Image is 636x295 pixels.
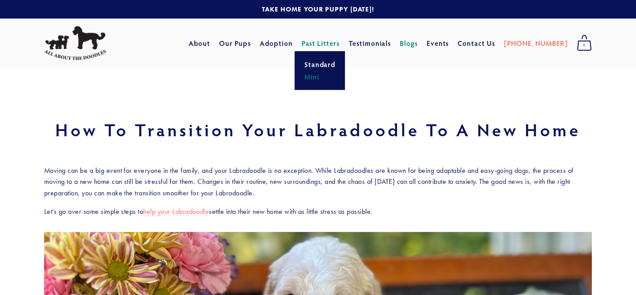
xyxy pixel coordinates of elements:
p: Moving can be a big event for everyone in the family, and your Labradoodle is no exception. While... [44,165,592,199]
a: Blogs [400,35,418,51]
a: Mini [302,71,338,83]
a: About [189,35,210,51]
a: [PHONE_NUMBER] [504,35,568,51]
a: help your Labradoodle [143,207,209,217]
a: Our Pups [219,35,251,51]
a: Contact Us [458,35,495,51]
a: Standard [302,58,338,71]
a: Adoption [260,35,293,51]
p: Let’s go over some simple steps to settle into their new home with as little stress as possible. [44,206,592,217]
img: All About The Doodles [44,26,106,60]
h1: How to Transition Your Labradoodle to a New Home [44,121,592,138]
a: Past Litters [302,38,340,48]
a: 0 items in cart [572,32,596,54]
a: Events [427,35,449,51]
a: Testimonials [348,35,391,51]
span: 0 [577,40,592,51]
